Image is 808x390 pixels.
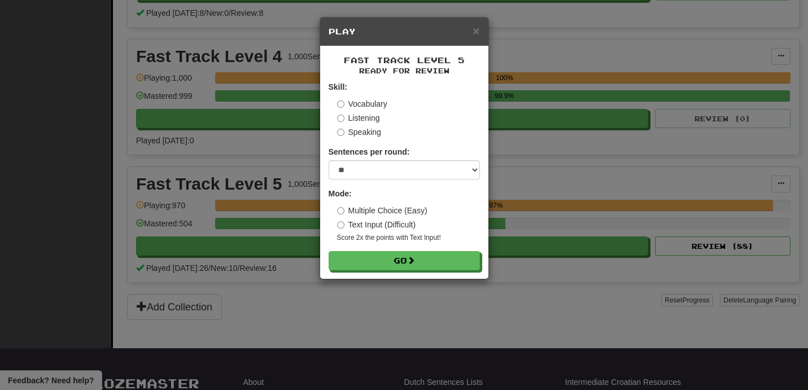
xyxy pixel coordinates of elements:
label: Sentences per round: [329,146,410,157]
input: Vocabulary [337,100,344,108]
small: Ready for Review [329,66,480,76]
strong: Mode: [329,189,352,198]
span: Fast Track Level 5 [344,55,465,65]
label: Speaking [337,126,381,138]
label: Listening [337,112,380,124]
button: Go [329,251,480,270]
input: Speaking [337,129,344,136]
label: Text Input (Difficult) [337,219,416,230]
label: Multiple Choice (Easy) [337,205,427,216]
button: Close [473,25,479,37]
h5: Play [329,26,480,37]
input: Text Input (Difficult) [337,221,344,229]
span: × [473,24,479,37]
strong: Skill: [329,82,347,91]
label: Vocabulary [337,98,387,109]
input: Multiple Choice (Easy) [337,207,344,214]
small: Score 2x the points with Text Input ! [337,233,480,243]
input: Listening [337,115,344,122]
